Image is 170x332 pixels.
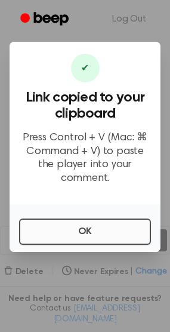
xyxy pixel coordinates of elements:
[19,131,151,185] p: Press Control + V (Mac: ⌘ Command + V) to paste the player into your comment.
[19,219,151,245] button: OK
[71,54,100,82] div: ✔
[100,5,158,33] a: Log Out
[19,90,151,122] h3: Link copied to your clipboard
[12,8,79,31] a: Beep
